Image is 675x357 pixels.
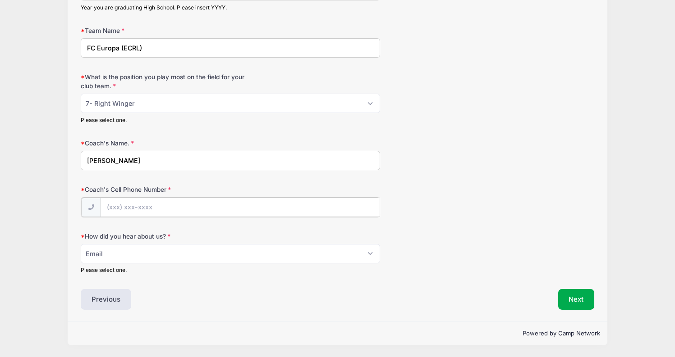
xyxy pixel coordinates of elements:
p: Powered by Camp Network [75,329,600,338]
div: Please select one. [81,266,380,274]
input: (xxx) xxx-xxxx [101,198,380,217]
div: Please select one. [81,116,380,124]
div: Year you are graduating High School. Please insert YYYY. [81,4,380,12]
label: Coach's Cell Phone Number [81,185,252,194]
label: Coach's Name. [81,139,252,148]
button: Previous [81,289,131,310]
label: How did you hear about us? [81,232,252,241]
button: Next [558,289,595,310]
label: Team Name [81,26,252,35]
label: What is the position you play most on the field for your club team. [81,72,252,91]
